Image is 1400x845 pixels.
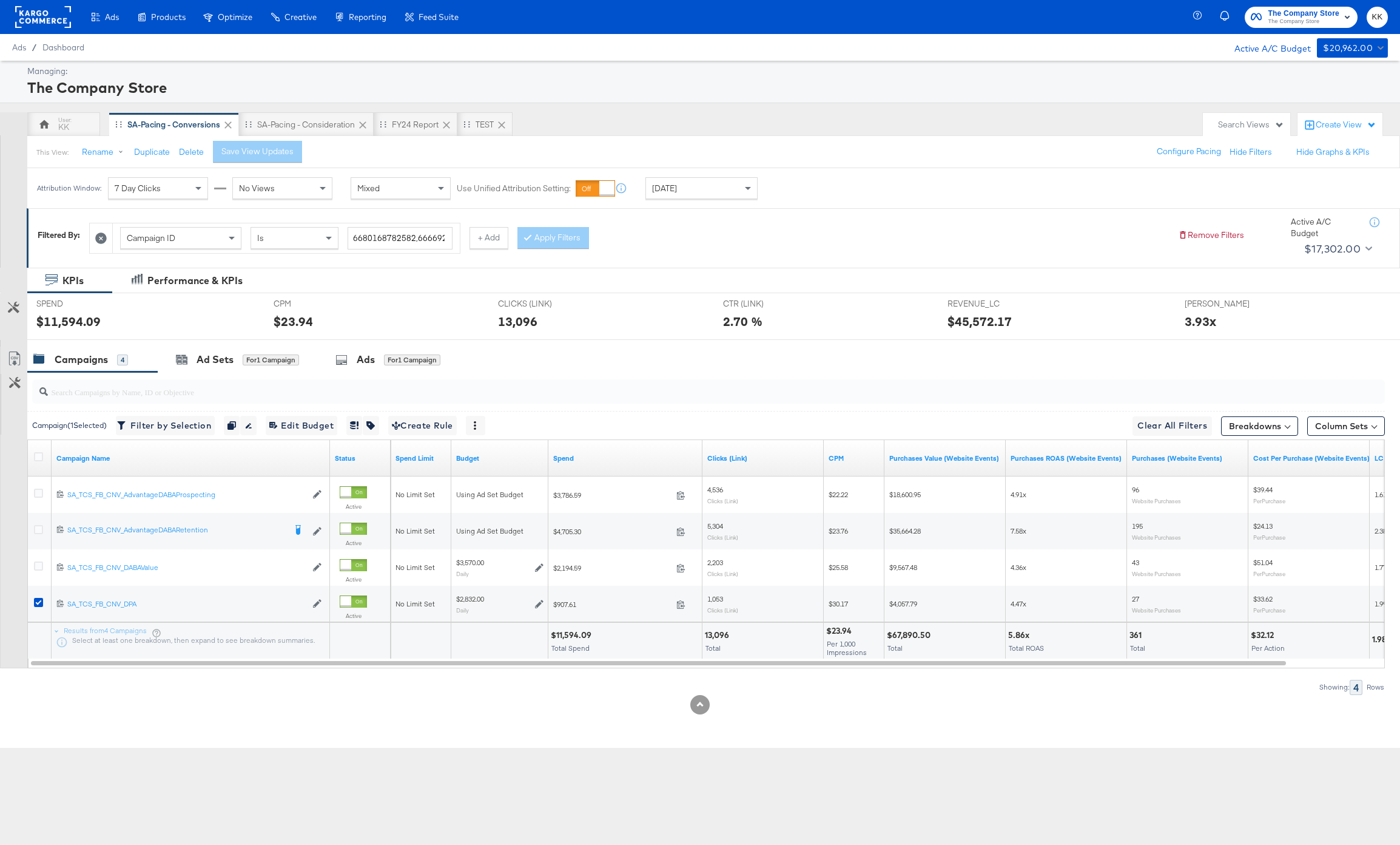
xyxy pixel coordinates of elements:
span: $24.13 [1253,522,1273,531]
a: If set, this is the maximum spend for your campaign. [395,453,446,463]
div: $23.94 [826,625,855,637]
div: SA-Pacing - Conversions [127,119,220,131]
sub: Per Purchase [1253,534,1285,541]
button: The Company StoreThe Company Store [1245,7,1358,28]
sub: Clicks (Link) [707,606,738,614]
div: 5.86x [1008,630,1033,641]
span: No Limit Set [395,563,435,572]
div: Ads [357,353,375,367]
span: $9,567.48 [889,563,917,572]
span: $18,600.95 [889,490,921,499]
span: Creative [284,12,317,22]
span: [PERSON_NAME] [1185,298,1276,310]
span: $23.76 [829,526,848,535]
a: The number of clicks on links appearing on your ad or Page that direct people to your sites off F... [707,453,819,463]
span: 7.58x [1011,526,1026,535]
sub: Per Purchase [1253,606,1285,614]
span: $51.04 [1253,558,1273,568]
sub: Daily [456,606,469,614]
span: Optimize [218,12,252,22]
sub: Website Purchases [1132,534,1181,541]
div: 1.98% [1372,634,1398,645]
span: Total [705,644,721,653]
sub: Clicks (Link) [707,497,738,504]
div: Performance & KPIs [147,274,243,288]
div: Attribution Window: [36,184,102,192]
span: 7 Day Clicks [115,183,161,194]
a: SA_TCS_FB_CNV_DABAValue [67,563,306,573]
div: $45,572.17 [947,313,1012,330]
sub: Clicks (Link) [707,570,738,577]
sub: Per Purchase [1253,497,1285,504]
label: Active [340,503,367,511]
span: [DATE] [652,183,677,194]
div: Create View [1316,119,1376,131]
span: CPM [274,298,365,310]
span: Total [1130,644,1145,653]
span: No Views [239,183,275,194]
a: The total amount spent to date. [553,453,698,463]
span: Filter by Selection [119,418,211,433]
div: for 1 Campaign [384,355,440,365]
a: The total value of the purchase actions divided by spend tracked by your Custom Audience pixel on... [1011,453,1122,463]
button: Breakdowns [1221,416,1298,436]
button: $20,962.00 [1317,38,1388,58]
button: Hide Filters [1230,146,1272,158]
div: This View: [36,148,69,157]
span: Dashboard [42,42,84,52]
span: The Company Store [1268,7,1339,20]
span: Create Rule [392,418,453,433]
div: $3,570.00 [456,558,484,568]
button: Delete [179,146,204,158]
span: / [26,42,42,52]
sub: Website Purchases [1132,570,1181,577]
div: Rows [1366,683,1385,691]
div: SA_TCS_FB_CNV_DPA [67,599,306,609]
div: Drag to reorder tab [463,121,470,127]
div: SA_TCS_FB_CNV_AdvantageDABAProspecting [67,490,306,500]
div: $17,302.00 [1304,240,1361,258]
div: SA_TCS_FB_CNV_AdvantageDABARetention [67,525,285,535]
div: FY24 Report [392,119,439,131]
div: 4 [117,355,128,365]
a: The number of times a purchase was made tracked by your Custom Audience pixel on your website aft... [1132,453,1244,463]
button: Remove Filters [1178,229,1244,241]
div: 13,096 [705,630,733,641]
button: $17,302.00 [1299,239,1375,259]
span: Edit Budget [269,418,334,433]
div: 4 [1350,680,1362,695]
span: Total ROAS [1009,644,1044,653]
sub: Clicks (Link) [707,534,738,541]
span: Per Action [1251,644,1285,653]
span: $4,057.79 [889,599,917,608]
span: Reporting [349,12,386,22]
div: KPIs [62,274,84,288]
label: Active [340,612,367,620]
button: + Add [469,227,508,249]
div: 13,096 [498,313,537,330]
a: The average cost you've paid to have 1,000 impressions of your ad. [829,453,880,463]
span: 4.47x [1011,599,1026,608]
button: Create Rule [388,416,457,435]
div: $20,962.00 [1323,41,1373,56]
label: Use Unified Attribution Setting: [457,183,571,194]
div: KK [58,121,69,133]
span: $907.61 [553,600,671,609]
span: No Limit Set [395,490,435,499]
div: 2.70 % [723,313,762,330]
div: $11,594.09 [551,630,595,641]
div: Drag to reorder tab [245,121,252,127]
div: 361 [1129,630,1145,641]
span: 96 [1132,486,1139,495]
div: Active A/C Budget [1222,38,1311,56]
div: SA_TCS_FB_CNV_DABAValue [67,563,306,572]
span: 195 [1132,522,1143,531]
span: CLICKS (LINK) [498,298,589,310]
sub: Website Purchases [1132,606,1181,614]
span: Mixed [357,183,380,194]
span: Campaign ID [127,232,175,243]
span: 2.38% [1375,526,1393,535]
a: Shows the current state of your Ad Campaign. [335,453,386,463]
span: $25.58 [829,563,848,572]
button: Configure Pacing [1148,141,1230,163]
